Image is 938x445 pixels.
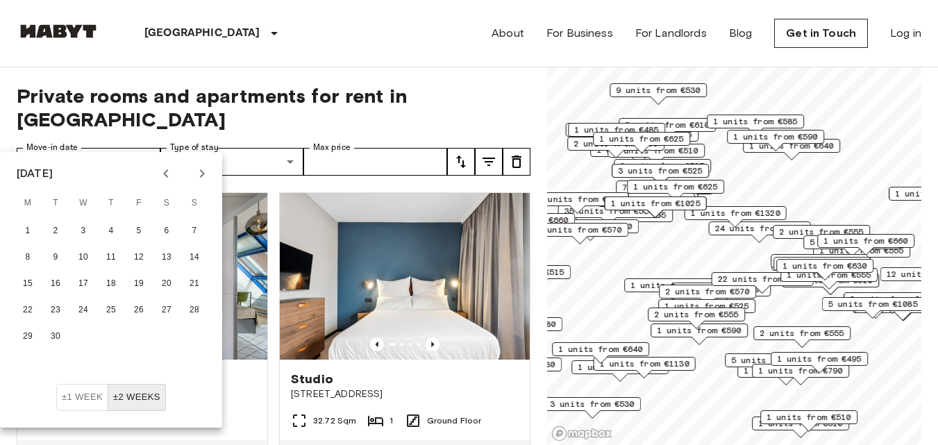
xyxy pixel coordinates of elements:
span: Monday [15,190,40,217]
div: Map marker [709,221,811,243]
button: 24 [71,298,96,323]
div: Map marker [605,196,707,218]
span: 1 units from €790 [758,364,843,377]
span: 3 units from €530 [550,398,635,410]
div: Map marker [773,257,871,278]
span: 1 units from €680 [471,318,556,330]
div: Map marker [571,360,669,382]
span: 2 units from €610 [625,119,710,131]
span: Thursday [99,190,124,217]
span: 2 units from €555 [779,226,864,238]
div: Map marker [614,159,711,180]
button: 20 [154,271,179,296]
div: Map marker [651,324,748,345]
span: 32.72 Sqm [313,414,356,427]
button: tune [447,148,475,176]
div: Map marker [712,272,814,294]
span: 1 units from €640 [780,258,864,270]
div: Map marker [544,397,641,419]
button: 11 [99,245,124,270]
span: 2 units from €555 [760,327,844,339]
div: Map marker [612,164,709,185]
button: 16 [43,271,68,296]
div: Map marker [624,278,721,300]
div: Map marker [685,206,787,228]
button: 5 [126,219,151,244]
button: 7 [182,219,207,244]
span: 1 units from €485 [574,124,659,136]
button: tune [475,148,503,176]
button: 8 [15,245,40,270]
span: 1 units from €725 [630,279,715,292]
button: 17 [71,271,96,296]
div: Map marker [776,259,873,280]
span: 22 units from €575 [718,273,807,285]
div: Map marker [648,308,745,329]
div: [DATE] [17,165,53,182]
p: [GEOGRAPHIC_DATA] [144,25,260,42]
span: 2 units from €600 [850,293,935,305]
span: Saturday [154,190,179,217]
span: Friday [126,190,151,217]
div: Map marker [771,352,868,373]
button: 13 [154,245,179,270]
span: 5 units from €660 [810,236,894,249]
span: 1 units from €610 [758,417,843,430]
div: Map marker [616,180,713,202]
span: 5 units from €590 [731,354,816,367]
span: 24 units from €530 [715,222,805,235]
button: 1 [15,219,40,244]
div: Map marker [725,353,822,375]
a: Log in [890,25,921,42]
div: Map marker [659,285,756,306]
label: Max price [313,142,351,153]
button: 2 [43,219,68,244]
label: Type of stay [170,142,219,153]
span: 1 units from €570 [537,224,622,236]
button: 4 [99,219,124,244]
span: 1 units from €645 [777,255,862,267]
span: 1 units from €660 [823,235,908,247]
button: 22 [15,298,40,323]
span: Private rooms and apartments for rent in [GEOGRAPHIC_DATA] [17,84,530,131]
div: Map marker [753,326,851,348]
div: Map marker [752,364,849,385]
button: 18 [99,271,124,296]
button: tune [503,148,530,176]
div: Map marker [803,235,901,257]
div: Map marker [542,219,639,241]
div: Map marker [593,132,690,153]
div: Map marker [771,254,868,276]
button: ±2 weeks [108,384,166,411]
div: Map marker [531,223,628,244]
button: 29 [15,324,40,349]
button: 10 [71,245,96,270]
a: About [492,25,524,42]
button: Previous month [154,162,178,185]
span: 1 units from €1320 [691,207,780,219]
span: 1 units from €640 [749,140,834,152]
div: Map marker [610,83,707,105]
span: 1 units from €510 [767,411,851,423]
span: Tuesday [43,190,68,217]
div: Move In Flexibility [56,384,166,411]
div: Map marker [566,123,668,144]
div: Map marker [817,234,914,255]
span: 1 units from €590 [733,131,818,143]
span: 1 [390,414,393,427]
button: ±1 week [56,384,108,411]
button: 28 [182,298,207,323]
a: For Business [546,25,613,42]
div: Map marker [567,137,664,158]
div: Map marker [727,130,824,151]
span: [STREET_ADDRESS] [291,387,519,401]
span: 3 units from €525 [620,160,705,172]
span: 1 units from €570 [578,361,662,373]
label: Move-in date [26,142,78,153]
div: Map marker [552,342,649,364]
span: 1 units from €630 [782,260,867,272]
span: 2 units from €570 [665,285,750,298]
span: 1 units from €495 [777,353,862,365]
button: 12 [126,245,151,270]
div: Map marker [707,115,804,136]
